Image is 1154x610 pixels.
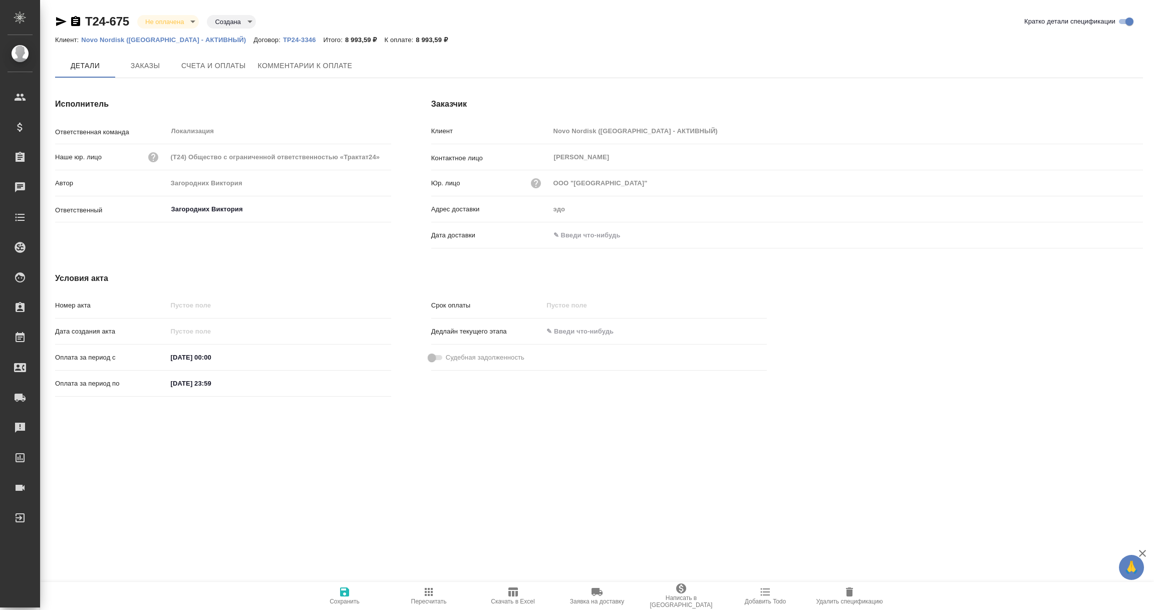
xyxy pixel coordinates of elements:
[142,18,187,26] button: Не оплачена
[167,350,255,365] input: ✎ Введи что-нибудь
[550,202,1143,216] input: Пустое поле
[167,150,391,164] input: Пустое поле
[167,298,391,313] input: Пустое поле
[431,98,1143,110] h4: Заказчик
[212,18,243,26] button: Создана
[431,178,460,188] p: Юр. лицо
[55,379,167,389] p: Оплата за период по
[431,204,550,214] p: Адрес доставки
[416,36,455,44] p: 8 993,59 ₽
[431,300,543,311] p: Срок оплаты
[55,272,767,284] h4: Условия акта
[431,126,550,136] p: Клиент
[543,298,631,313] input: Пустое поле
[55,353,167,363] p: Оплата за период с
[431,230,550,240] p: Дата доставки
[55,327,167,337] p: Дата создания акта
[550,176,1143,190] input: Пустое поле
[167,176,391,190] input: Пустое поле
[550,228,638,242] input: ✎ Введи что-нибудь
[55,127,167,137] p: Ответственная команда
[167,324,255,339] input: Пустое поле
[81,36,253,44] p: Novo Nordisk ([GEOGRAPHIC_DATA] - АКТИВНЫЙ)
[386,208,388,210] button: Open
[543,324,631,339] input: ✎ Введи что-нибудь
[550,124,1143,138] input: Пустое поле
[55,36,81,44] p: Клиент:
[55,300,167,311] p: Номер акта
[283,36,324,44] p: ТР24-3346
[431,153,550,163] p: Контактное лицо
[283,35,324,44] a: ТР24-3346
[61,60,109,72] span: Детали
[258,60,353,72] span: Комментарии к оплате
[181,60,246,72] span: Счета и оплаты
[385,36,416,44] p: К оплате:
[55,178,167,188] p: Автор
[55,98,391,110] h4: Исполнитель
[55,16,67,28] button: Скопировать ссылку для ЯМессенджера
[55,152,102,162] p: Наше юр. лицо
[345,36,385,44] p: 8 993,59 ₽
[324,36,345,44] p: Итого:
[1123,557,1140,578] span: 🙏
[446,353,524,363] span: Судебная задолженность
[431,327,543,337] p: Дедлайн текущего этапа
[70,16,82,28] button: Скопировать ссылку
[1119,555,1144,580] button: 🙏
[81,35,253,44] a: Novo Nordisk ([GEOGRAPHIC_DATA] - АКТИВНЫЙ)
[121,60,169,72] span: Заказы
[207,15,255,29] div: Не оплачена
[167,376,255,391] input: ✎ Введи что-нибудь
[137,15,199,29] div: Не оплачена
[85,15,129,28] a: T24-675
[55,205,167,215] p: Ответственный
[1024,17,1115,27] span: Кратко детали спецификации
[253,36,283,44] p: Договор:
